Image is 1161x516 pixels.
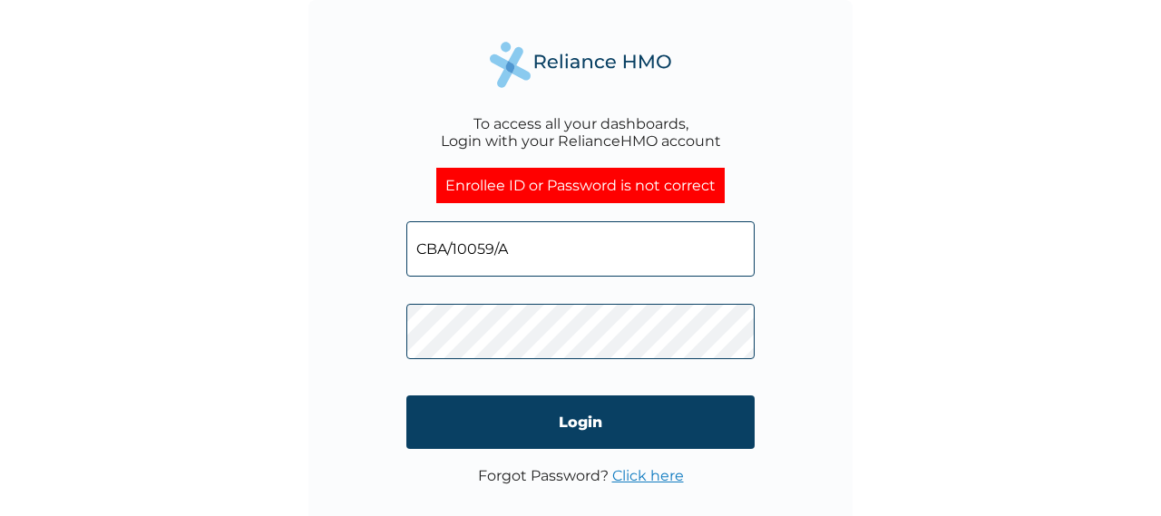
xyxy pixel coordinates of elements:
[478,467,684,484] p: Forgot Password?
[490,42,671,88] img: Reliance Health's Logo
[612,467,684,484] a: Click here
[406,395,755,449] input: Login
[406,221,755,277] input: Email address or HMO ID
[436,168,725,203] div: Enrollee ID or Password is not correct
[441,115,721,150] div: To access all your dashboards, Login with your RelianceHMO account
